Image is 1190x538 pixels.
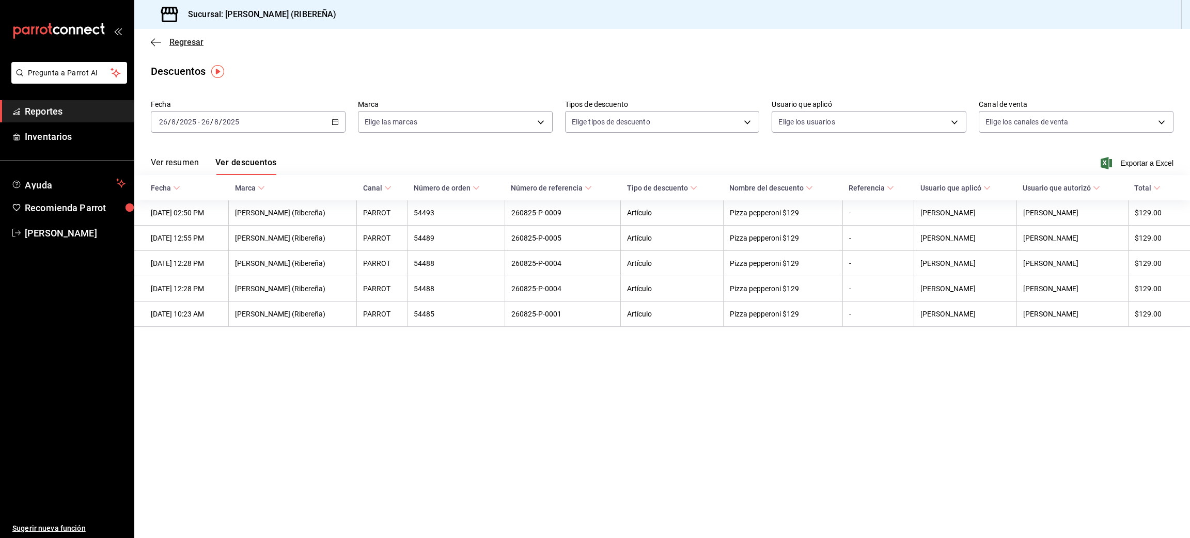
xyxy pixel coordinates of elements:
span: / [210,118,213,126]
span: Ayuda [25,177,112,189]
th: - [842,251,914,276]
span: Referencia [849,184,894,192]
th: [PERSON_NAME] (Ribereña) [229,200,357,226]
th: $129.00 [1128,200,1190,226]
input: -- [214,118,219,126]
th: Artículo [621,302,723,327]
label: Marca [358,101,553,108]
th: PARROT [357,302,408,327]
th: [PERSON_NAME] [914,251,1016,276]
label: Tipos de descuento [565,101,760,108]
span: Total [1134,184,1161,192]
th: Pizza pepperoni $129 [723,276,842,302]
th: [DATE] 12:28 PM [134,276,229,302]
span: Elige las marcas [365,117,417,127]
th: 260825-P-0004 [505,251,620,276]
input: -- [159,118,168,126]
th: Pizza pepperoni $129 [723,200,842,226]
th: [PERSON_NAME] (Ribereña) [229,302,357,327]
th: [DATE] 02:50 PM [134,200,229,226]
th: $129.00 [1128,276,1190,302]
img: Tooltip marker [211,65,224,78]
div: Descuentos [151,64,206,79]
th: $129.00 [1128,226,1190,251]
button: Pregunta a Parrot AI [11,62,127,84]
label: Fecha [151,101,346,108]
th: 54485 [408,302,505,327]
th: [PERSON_NAME] [914,276,1016,302]
input: -- [171,118,176,126]
th: [PERSON_NAME] (Ribereña) [229,251,357,276]
th: [PERSON_NAME] [1016,200,1128,226]
th: 54489 [408,226,505,251]
input: -- [201,118,210,126]
th: - [842,200,914,226]
th: Artículo [621,276,723,302]
th: 260825-P-0005 [505,226,620,251]
th: - [842,276,914,302]
th: PARROT [357,251,408,276]
th: [PERSON_NAME] [914,302,1016,327]
div: navigation tabs [151,157,276,175]
th: - [842,226,914,251]
span: Usuario que aplicó [920,184,991,192]
input: ---- [179,118,197,126]
span: Elige los usuarios [778,117,835,127]
span: [PERSON_NAME] [25,226,126,240]
th: PARROT [357,276,408,302]
input: ---- [222,118,240,126]
span: Fecha [151,184,180,192]
button: Regresar [151,37,203,47]
span: Regresar [169,37,203,47]
th: $129.00 [1128,251,1190,276]
span: / [176,118,179,126]
button: Ver resumen [151,157,199,175]
span: Canal [363,184,392,192]
h3: Sucursal: [PERSON_NAME] (RIBEREÑA) [180,8,336,21]
th: [PERSON_NAME] [1016,251,1128,276]
label: Canal de venta [979,101,1173,108]
th: 54488 [408,276,505,302]
span: Número de referencia [511,184,592,192]
th: [DATE] 12:28 PM [134,251,229,276]
span: Elige los canales de venta [985,117,1068,127]
th: - [842,302,914,327]
span: Marca [235,184,265,192]
th: PARROT [357,200,408,226]
th: 54493 [408,200,505,226]
th: $129.00 [1128,302,1190,327]
span: Sugerir nueva función [12,523,126,534]
button: Exportar a Excel [1103,157,1173,169]
span: Pregunta a Parrot AI [28,68,111,78]
th: Pizza pepperoni $129 [723,226,842,251]
th: [PERSON_NAME] (Ribereña) [229,226,357,251]
button: open_drawer_menu [114,27,122,35]
th: Artículo [621,200,723,226]
span: Elige tipos de descuento [572,117,650,127]
th: [DATE] 12:55 PM [134,226,229,251]
th: [PERSON_NAME] [914,226,1016,251]
th: Artículo [621,251,723,276]
a: Pregunta a Parrot AI [7,75,127,86]
th: Pizza pepperoni $129 [723,302,842,327]
th: [PERSON_NAME] [1016,276,1128,302]
th: [PERSON_NAME] [1016,302,1128,327]
th: PARROT [357,226,408,251]
span: / [219,118,222,126]
button: Ver descuentos [215,157,276,175]
span: Número de orden [414,184,480,192]
th: [PERSON_NAME] [1016,226,1128,251]
span: Inventarios [25,130,126,144]
span: / [168,118,171,126]
th: 260825-P-0009 [505,200,620,226]
th: Pizza pepperoni $129 [723,251,842,276]
span: Reportes [25,104,126,118]
th: Artículo [621,226,723,251]
span: Recomienda Parrot [25,201,126,215]
label: Usuario que aplicó [772,101,966,108]
th: 260825-P-0001 [505,302,620,327]
th: 260825-P-0004 [505,276,620,302]
th: [PERSON_NAME] [914,200,1016,226]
